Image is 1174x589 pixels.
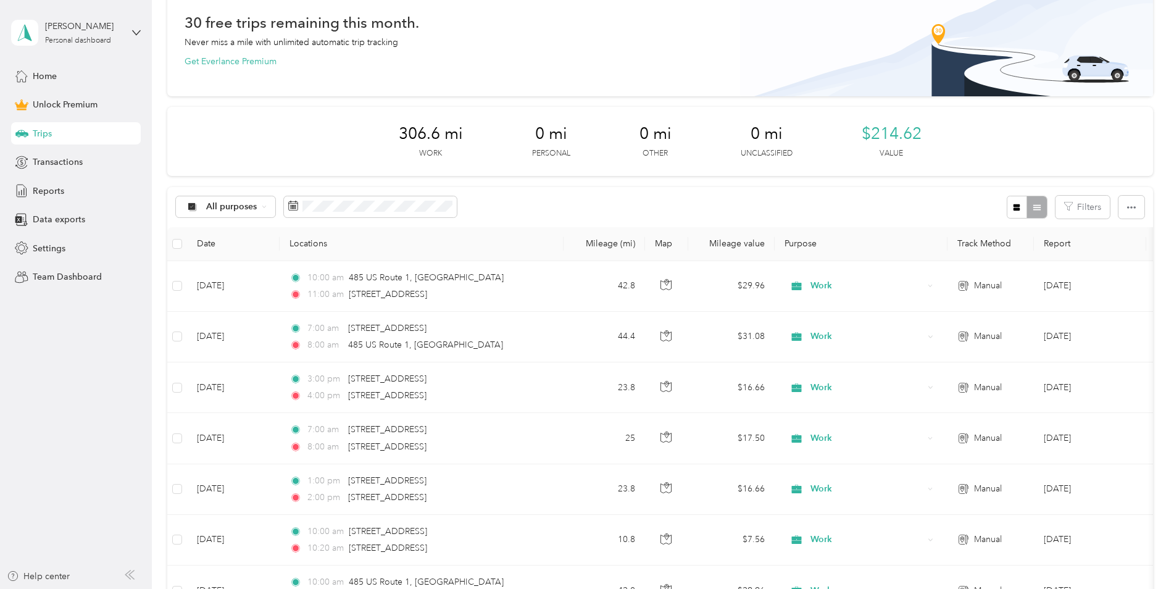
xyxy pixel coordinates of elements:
td: $16.66 [688,362,775,413]
span: 7:00 am [307,423,343,437]
td: $31.08 [688,312,775,362]
span: 485 US Route 1, [GEOGRAPHIC_DATA] [349,272,504,283]
p: Unclassified [741,148,793,159]
span: Home [33,70,57,83]
span: $214.62 [862,124,922,144]
td: $29.96 [688,261,775,312]
td: Aug 2025 [1034,261,1146,312]
h1: 30 free trips remaining this month. [185,16,419,29]
span: [STREET_ADDRESS] [348,424,427,435]
th: Report [1034,227,1146,261]
span: Work [810,533,923,546]
th: Track Method [947,227,1034,261]
span: [STREET_ADDRESS] [349,526,427,537]
th: Mileage value [688,227,775,261]
span: [STREET_ADDRESS] [349,543,427,553]
p: Never miss a mile with unlimited automatic trip tracking [185,36,398,49]
span: [STREET_ADDRESS] [348,323,427,333]
td: Aug 2025 [1034,515,1146,566]
td: [DATE] [187,362,280,413]
span: 10:20 am [307,541,344,555]
td: [DATE] [187,413,280,464]
span: 306.6 mi [399,124,463,144]
span: 1:00 pm [307,474,343,488]
span: Manual [974,533,1002,546]
span: 2:00 pm [307,491,343,504]
span: 485 US Route 1, [GEOGRAPHIC_DATA] [349,577,504,587]
td: $16.66 [688,464,775,515]
td: 10.8 [564,515,645,566]
span: Manual [974,279,1002,293]
td: [DATE] [187,312,280,362]
td: Aug 2025 [1034,413,1146,464]
td: 23.8 [564,464,645,515]
td: 44.4 [564,312,645,362]
td: $17.50 [688,413,775,464]
div: Personal dashboard [45,37,111,44]
td: Aug 2025 [1034,362,1146,413]
span: Work [810,279,923,293]
span: Trips [33,127,52,140]
span: Unlock Premium [33,98,98,111]
button: Help center [7,570,70,583]
p: Personal [532,148,570,159]
span: [STREET_ADDRESS] [348,441,427,452]
span: 10:00 am [307,271,344,285]
span: Transactions [33,156,83,169]
th: Purpose [775,227,947,261]
span: [STREET_ADDRESS] [348,390,427,401]
span: [STREET_ADDRESS] [349,289,427,299]
span: Work [810,482,923,496]
td: [DATE] [187,261,280,312]
span: Work [810,330,923,343]
span: All purposes [206,203,257,211]
th: Map [645,227,688,261]
span: Reports [33,185,64,198]
span: [STREET_ADDRESS] [348,492,427,503]
button: Filters [1055,196,1110,219]
button: Get Everlance Premium [185,55,277,68]
span: 3:00 pm [307,372,343,386]
span: 4:00 pm [307,389,343,403]
span: 8:00 am [307,440,343,454]
span: 7:00 am [307,322,343,335]
div: [PERSON_NAME] [45,20,122,33]
td: [DATE] [187,464,280,515]
td: Aug 2025 [1034,464,1146,515]
span: [STREET_ADDRESS] [348,475,427,486]
iframe: Everlance-gr Chat Button Frame [1105,520,1174,589]
td: 42.8 [564,261,645,312]
span: Settings [33,242,65,255]
span: 10:00 am [307,525,344,538]
span: 0 mi [535,124,567,144]
p: Other [643,148,668,159]
span: Manual [974,330,1002,343]
span: 485 US Route 1, [GEOGRAPHIC_DATA] [348,340,503,350]
span: 8:00 am [307,338,343,352]
span: Work [810,381,923,395]
span: Team Dashboard [33,270,102,283]
span: 0 mi [751,124,783,144]
th: Date [187,227,280,261]
span: [STREET_ADDRESS] [348,374,427,384]
td: 23.8 [564,362,645,413]
th: Locations [280,227,564,261]
td: [DATE] [187,515,280,566]
p: Value [880,148,903,159]
td: Aug 2025 [1034,312,1146,362]
td: $7.56 [688,515,775,566]
span: 10:00 am [307,575,344,589]
span: Manual [974,482,1002,496]
th: Mileage (mi) [564,227,645,261]
span: 0 mi [639,124,672,144]
span: Manual [974,432,1002,445]
td: 25 [564,413,645,464]
p: Work [419,148,442,159]
span: Work [810,432,923,445]
span: Manual [974,381,1002,395]
span: Data exports [33,213,85,226]
span: 11:00 am [307,288,344,301]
